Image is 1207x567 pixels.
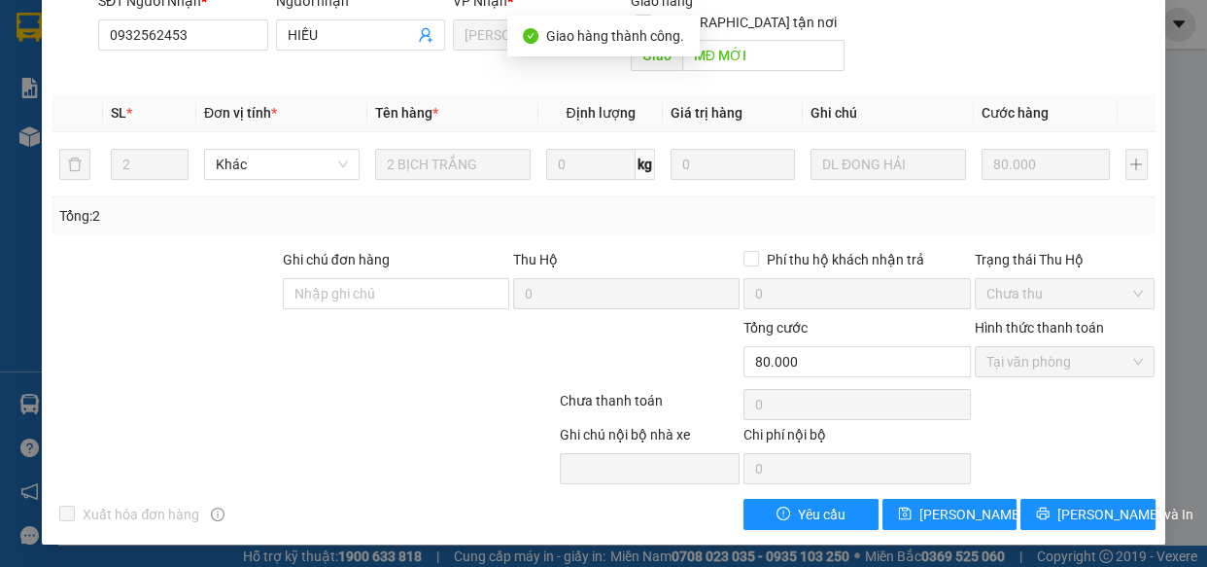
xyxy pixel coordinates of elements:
[743,424,970,453] div: Chi phí nội bộ
[1036,507,1050,522] span: printer
[186,17,342,63] div: VP [PERSON_NAME]
[513,252,558,267] span: Thu Hộ
[560,424,741,453] div: Ghi chú nội bộ nhà xe
[682,40,845,71] input: Dọc đường
[375,105,438,121] span: Tên hàng
[186,87,342,114] div: 0947928948
[975,249,1155,270] div: Trạng thái Thu Hộ
[283,252,390,267] label: Ghi chú đơn hàng
[523,28,538,44] span: check-circle
[75,504,207,525] span: Xuất hóa đơn hàng
[975,320,1104,336] label: Hình thức thanh toán
[216,150,348,179] span: Khác
[59,205,467,227] div: Tổng: 2
[17,107,172,134] div: 0899992334
[375,149,531,180] input: VD: Bàn, Ghế
[671,149,795,180] input: 0
[17,17,172,60] div: [PERSON_NAME]
[204,105,277,121] span: Đơn vị tính
[566,105,635,121] span: Định lượng
[636,149,655,180] span: kg
[982,105,1049,121] span: Cước hàng
[211,508,224,521] span: info-circle
[898,507,912,522] span: save
[558,390,742,424] div: Chưa thanh toán
[810,149,966,180] input: Ghi Chú
[186,18,232,39] span: Nhận:
[418,27,433,43] span: user-add
[671,105,742,121] span: Giá trị hàng
[1057,504,1193,525] span: [PERSON_NAME] và In
[1020,499,1155,530] button: printer[PERSON_NAME] và In
[803,94,974,132] th: Ghi chú
[17,17,47,37] span: Gửi:
[186,63,342,87] div: HÒA
[919,504,1075,525] span: [PERSON_NAME] thay đổi
[743,320,808,336] span: Tổng cước
[882,499,1017,530] button: save[PERSON_NAME] thay đổi
[759,249,932,270] span: Phí thu hộ khách nhận trả
[776,507,790,522] span: exclamation-circle
[798,504,845,525] span: Yêu cầu
[546,28,684,44] span: Giao hàng thành công.
[17,60,172,107] div: THẾ GIỚI MÁY PHA
[111,105,126,121] span: SL
[986,279,1144,308] span: Chưa thu
[743,499,878,530] button: exclamation-circleYêu cầu
[651,12,845,33] span: [GEOGRAPHIC_DATA] tận nơi
[283,278,509,309] input: Ghi chú đơn hàng
[465,20,611,50] span: Hồ Chí Minh
[59,149,90,180] button: delete
[1125,149,1148,180] button: plus
[982,149,1110,180] input: 0
[986,347,1144,376] span: Tại văn phòng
